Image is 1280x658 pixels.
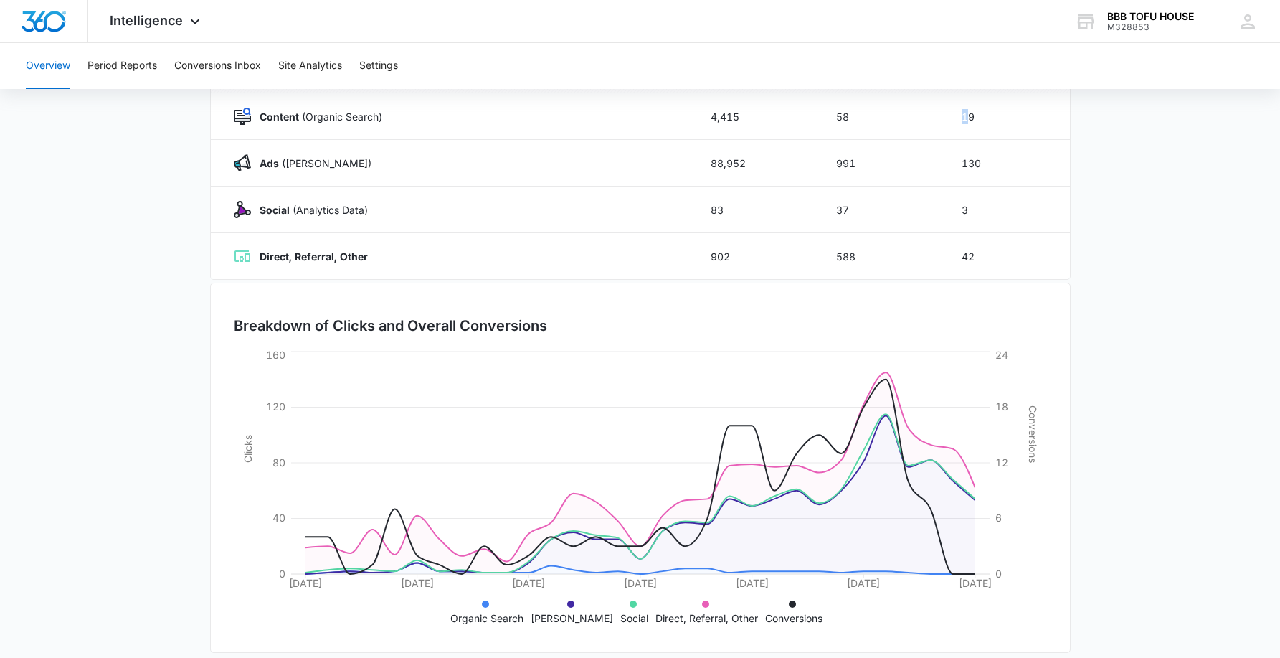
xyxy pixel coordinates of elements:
[251,202,368,217] p: (Analytics Data)
[944,140,1070,187] td: 130
[400,577,433,589] tspan: [DATE]
[450,611,523,626] p: Organic Search
[272,456,285,469] tspan: 80
[944,187,1070,233] td: 3
[278,43,342,89] button: Site Analytics
[110,13,183,28] span: Intelligence
[995,456,1008,469] tspan: 12
[234,108,251,125] img: Content
[251,156,371,171] p: ([PERSON_NAME])
[272,512,285,524] tspan: 40
[1027,405,1039,463] tspan: Conversions
[260,204,290,216] strong: Social
[995,400,1008,413] tspan: 18
[234,315,547,337] h3: Breakdown of Clicks and Overall Conversions
[944,93,1070,140] td: 19
[959,577,992,589] tspan: [DATE]
[847,577,880,589] tspan: [DATE]
[26,43,70,89] button: Overview
[995,568,1002,580] tspan: 0
[266,349,285,361] tspan: 160
[819,233,944,280] td: 588
[289,577,322,589] tspan: [DATE]
[266,400,285,413] tspan: 120
[693,187,819,233] td: 83
[1107,11,1194,22] div: account name
[655,611,758,626] p: Direct, Referral, Other
[174,43,261,89] button: Conversions Inbox
[620,611,648,626] p: Social
[87,43,157,89] button: Period Reports
[735,577,768,589] tspan: [DATE]
[260,157,279,169] strong: Ads
[241,435,253,463] tspan: Clicks
[819,93,944,140] td: 58
[765,611,822,626] p: Conversions
[260,111,299,123] strong: Content
[819,140,944,187] td: 991
[531,611,613,626] p: [PERSON_NAME]
[234,154,251,171] img: Ads
[944,233,1070,280] td: 42
[693,93,819,140] td: 4,415
[234,201,251,218] img: Social
[693,233,819,280] td: 902
[260,250,368,263] strong: Direct, Referral, Other
[359,43,398,89] button: Settings
[995,512,1002,524] tspan: 6
[512,577,545,589] tspan: [DATE]
[693,140,819,187] td: 88,952
[1107,22,1194,32] div: account id
[279,568,285,580] tspan: 0
[819,187,944,233] td: 37
[251,109,382,124] p: (Organic Search)
[624,577,657,589] tspan: [DATE]
[995,349,1008,361] tspan: 24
